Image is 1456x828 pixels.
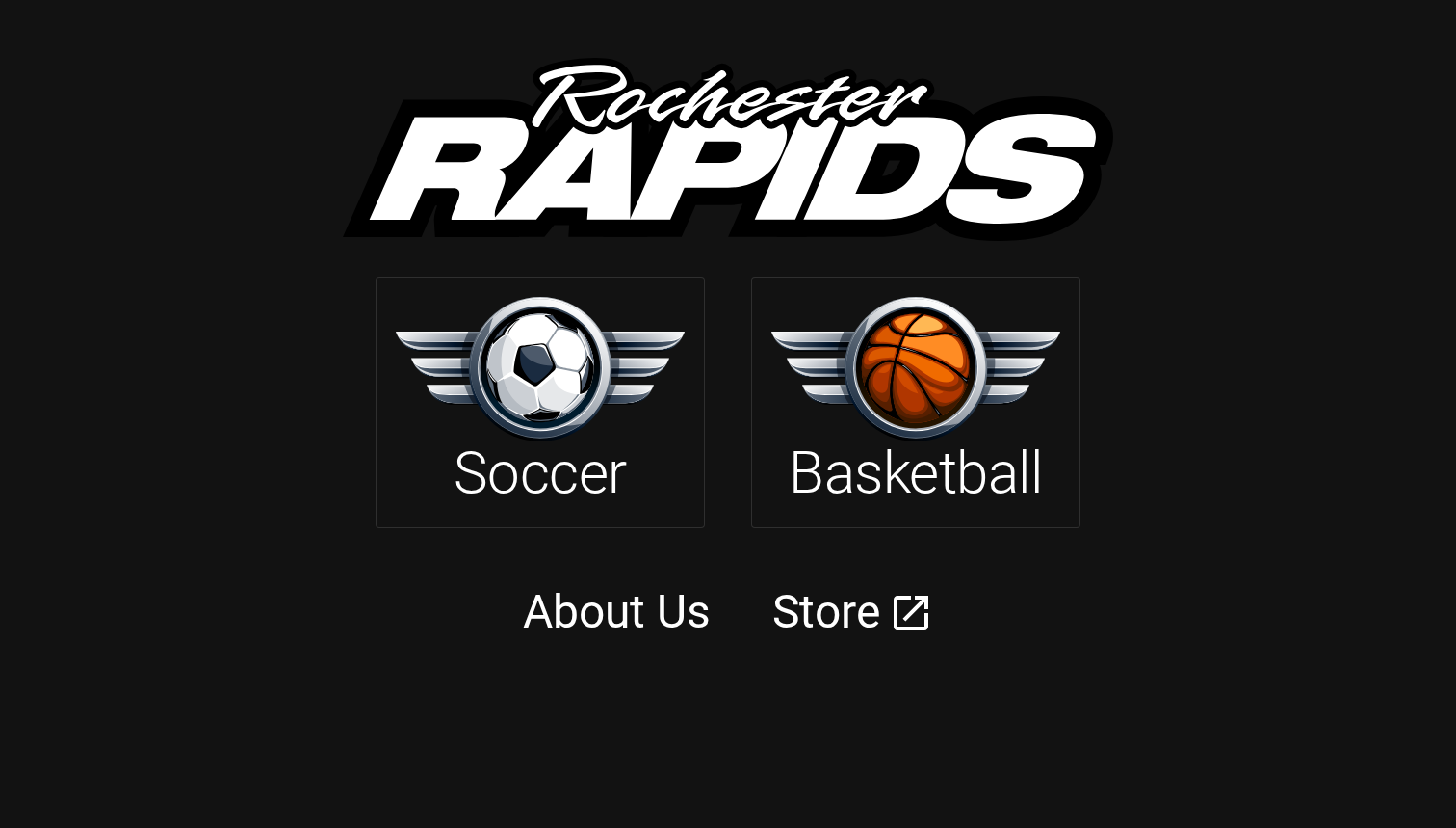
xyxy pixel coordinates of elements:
a: Store [772,585,880,639]
img: soccer.svg [396,297,685,441]
h2: Soccer [454,439,627,508]
a: About Us [523,584,711,639]
img: rapids.svg [343,58,1113,241]
a: Soccer [376,277,705,527]
a: Basketball [751,277,1080,527]
h2: Basketball [789,439,1042,508]
img: basketball.svg [771,297,1060,441]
